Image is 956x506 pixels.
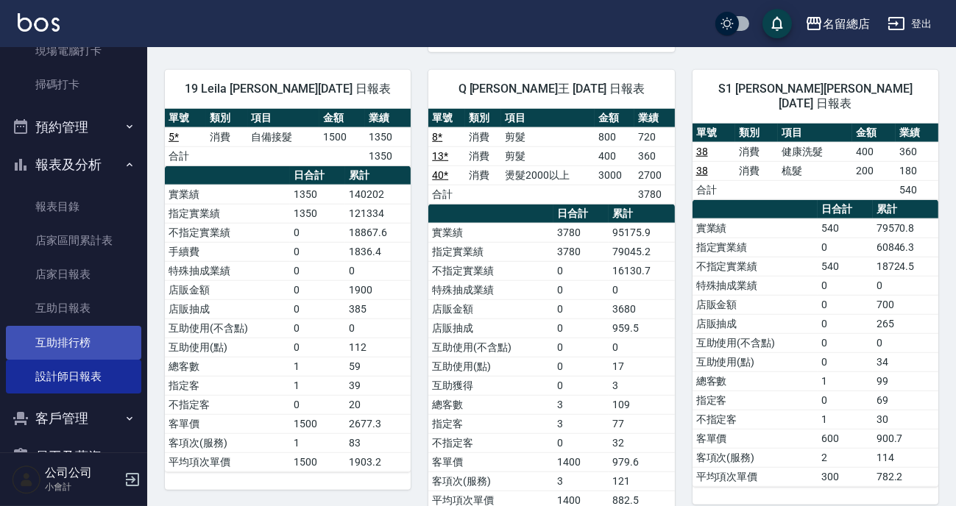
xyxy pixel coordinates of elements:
th: 類別 [735,124,778,143]
td: 540 [818,257,873,276]
td: 700 [873,295,938,314]
button: 報表及分析 [6,146,141,184]
img: Logo [18,13,60,32]
td: 特殊抽成業績 [165,261,290,280]
td: 1350 [365,127,411,146]
td: 不指定客 [428,433,553,452]
td: 39 [345,376,411,395]
td: 1500 [290,414,345,433]
a: 互助日報表 [6,291,141,325]
th: 業績 [896,124,938,143]
th: 日合計 [290,166,345,185]
td: 3000 [595,165,634,185]
td: 360 [896,142,938,161]
td: 180 [896,161,938,180]
th: 金額 [852,124,895,143]
td: 540 [818,218,873,238]
td: 店販金額 [693,295,818,314]
td: 指定客 [428,414,553,433]
td: 總客數 [428,395,553,414]
button: 預約管理 [6,108,141,146]
td: 不指定客 [693,410,818,429]
td: 0 [553,433,609,452]
td: 互助使用(點) [693,352,818,371]
td: 121 [609,471,674,491]
td: 1900 [345,280,411,299]
td: 客單價 [165,414,290,433]
td: 0 [873,276,938,295]
span: S1 [PERSON_NAME][PERSON_NAME] [DATE] 日報表 [710,82,921,111]
td: 360 [634,146,674,165]
td: 0 [553,280,609,299]
th: 項目 [248,109,320,128]
th: 日合計 [553,204,609,224]
th: 類別 [206,109,247,128]
td: 消費 [735,142,778,161]
td: 消費 [465,127,501,146]
a: 38 [696,146,708,157]
a: 設計師日報表 [6,360,141,393]
td: 0 [553,261,609,280]
td: 0 [818,295,873,314]
td: 2 [818,448,873,467]
td: 782.2 [873,467,938,486]
td: 400 [852,142,895,161]
td: 消費 [465,165,501,185]
td: 1350 [365,146,411,165]
td: 平均項次單價 [693,467,818,486]
span: 19 Leila [PERSON_NAME][DATE] 日報表 [183,82,393,96]
td: 1 [818,371,873,391]
th: 累計 [873,200,938,219]
table: a dense table [693,124,938,200]
td: 114 [873,448,938,467]
td: 客項次(服務) [428,471,553,491]
button: 登出 [882,10,938,38]
td: 2677.3 [345,414,411,433]
p: 小會計 [45,480,120,493]
td: 34 [873,352,938,371]
td: 0 [818,352,873,371]
td: 1400 [553,452,609,471]
td: 0 [345,318,411,338]
td: 0 [290,318,345,338]
td: 0 [553,318,609,338]
td: 總客數 [693,371,818,391]
td: 店販抽成 [428,318,553,338]
td: 79045.2 [609,242,674,261]
td: 0 [818,333,873,352]
td: 0 [609,338,674,357]
td: 0 [553,338,609,357]
td: 總客數 [165,357,290,376]
td: 18724.5 [873,257,938,276]
td: 979.6 [609,452,674,471]
td: 指定實業績 [165,204,290,223]
td: 2700 [634,165,674,185]
table: a dense table [165,109,411,166]
th: 業績 [365,109,411,128]
td: 平均項次單價 [165,452,290,471]
table: a dense table [428,109,674,204]
td: 實業績 [165,185,290,204]
a: 互助排行榜 [6,326,141,360]
th: 業績 [634,109,674,128]
td: 實業績 [693,218,818,238]
td: 合計 [693,180,735,199]
td: 0 [818,314,873,333]
td: 109 [609,395,674,414]
a: 現場電腦打卡 [6,34,141,68]
td: 99 [873,371,938,391]
td: 265 [873,314,938,333]
td: 1500 [290,452,345,471]
td: 0 [553,376,609,395]
th: 單號 [165,109,206,128]
td: 健康洗髮 [778,142,852,161]
div: 名留總店 [823,15,870,33]
td: 18867.6 [345,223,411,242]
span: Q [PERSON_NAME]王 [DATE] 日報表 [446,82,656,96]
h5: 公司公司 [45,466,120,480]
td: 3680 [609,299,674,318]
td: 合計 [165,146,206,165]
td: 0 [609,280,674,299]
td: 店販金額 [428,299,553,318]
td: 140202 [345,185,411,204]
